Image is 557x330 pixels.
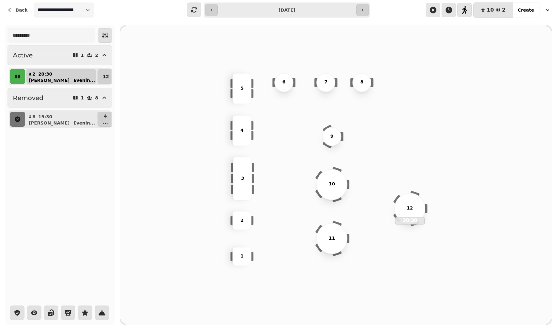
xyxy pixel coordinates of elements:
p: 12 [103,73,109,80]
p: 10 [329,181,335,188]
p: 1 [240,253,243,260]
p: 8 [32,114,36,120]
p: 2 [32,71,36,77]
span: 10 [487,8,494,13]
p: 5 [240,85,243,92]
span: Back [16,8,28,12]
p: [PERSON_NAME] [29,120,70,126]
p: 7 [324,79,327,86]
p: 1 [81,96,84,100]
button: Create [513,3,539,18]
p: 11 [329,235,335,242]
button: Active12 [8,45,112,65]
p: 8 [95,96,98,100]
button: Back [3,3,33,18]
p: 4 [103,113,108,119]
p: 8 [360,79,363,86]
span: 2 [502,8,506,13]
button: 220:30[PERSON_NAME]Evenin... [26,69,96,84]
p: 4 [240,127,243,134]
button: 819:30[PERSON_NAME]Evenin... [26,112,96,127]
p: 2 [95,53,98,57]
h2: Removed [13,93,44,102]
p: 20:30 [38,71,52,77]
p: 19:30 [38,114,52,120]
p: 20:30 [395,218,424,224]
p: 9 [330,133,333,140]
button: Removed18 [8,88,112,108]
p: Evenin ... [73,77,95,83]
p: 6 [282,79,285,86]
p: [PERSON_NAME] [29,77,70,83]
p: 2 [240,217,243,224]
p: ... [103,119,108,125]
p: 1 [81,53,84,57]
button: 102 [473,3,513,18]
h2: Active [13,51,33,60]
button: 4... [98,112,113,127]
p: 12 [407,205,413,212]
button: 12 [98,69,114,84]
p: 3 [241,175,244,182]
p: Evenin ... [73,120,95,126]
span: Create [518,8,534,12]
